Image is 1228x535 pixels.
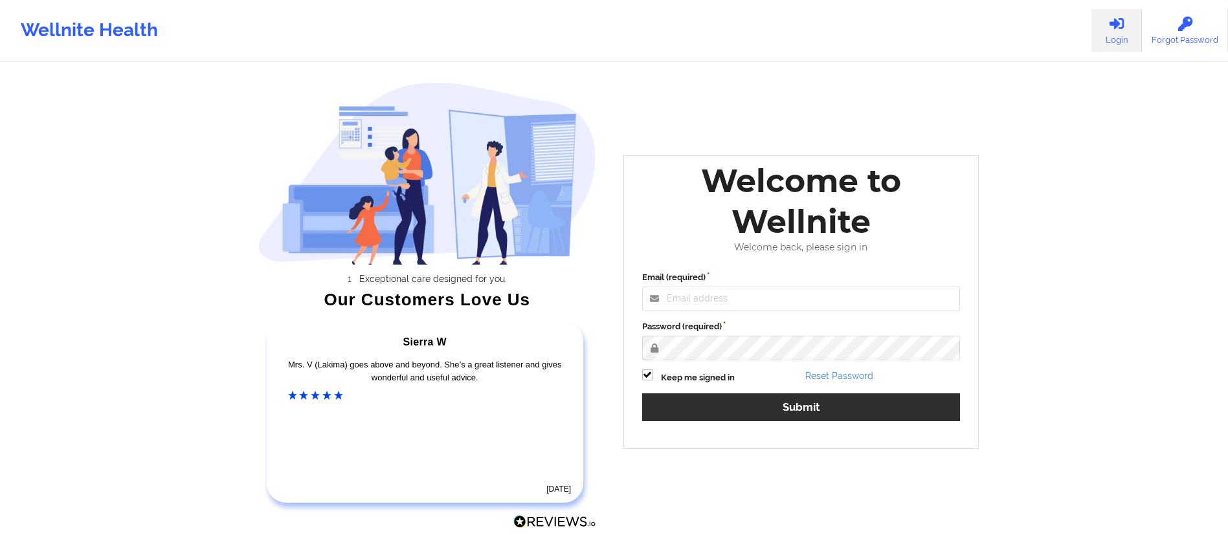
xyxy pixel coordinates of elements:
[1142,9,1228,52] a: Forgot Password
[546,485,571,494] time: [DATE]
[633,242,970,253] div: Welcome back, please sign in
[805,371,873,381] a: Reset Password
[258,82,596,265] img: wellnite-auth-hero_200.c722682e.png
[258,293,596,306] div: Our Customers Love Us
[403,336,447,347] span: Sierra W
[642,287,961,311] input: Email address
[1091,9,1142,52] a: Login
[270,274,596,284] li: Exceptional care designed for you.
[633,160,970,242] div: Welcome to Wellnite
[661,371,735,384] label: Keep me signed in
[513,515,596,529] img: Reviews.io Logo
[642,271,961,284] label: Email (required)
[513,515,596,532] a: Reviews.io Logo
[288,358,563,384] div: Mrs. V (Lakima) goes above and beyond. She’s a great listener and gives wonderful and useful advice.
[642,393,961,421] button: Submit
[642,320,961,333] label: Password (required)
